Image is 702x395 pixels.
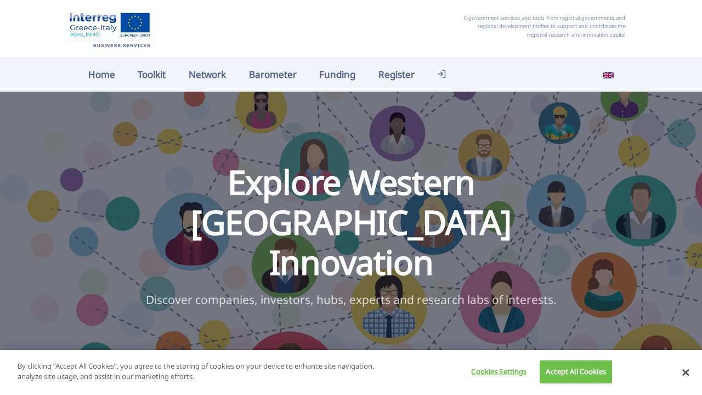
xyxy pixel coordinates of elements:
button: Close [682,368,689,377]
a: Home [77,63,127,86]
h1: Explore Western [GEOGRAPHIC_DATA] Innovation [124,162,578,283]
p: By clicking “Accept All Cookies”, you agree to the storing of cookies on your device to enhance s... [18,361,386,382]
button: Accept All Cookies [540,360,612,383]
img: en_flag.svg [603,70,614,81]
a: Toolkit [127,63,178,86]
a: Funding [308,63,367,86]
a: Network [177,63,237,86]
p: Discover companies, investors, hubs, experts and research labs of interests. [124,291,578,309]
img: Home [66,8,154,49]
a: Register [367,63,426,86]
button: Cookies Settings [462,361,530,383]
a: Barometer [237,63,308,86]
